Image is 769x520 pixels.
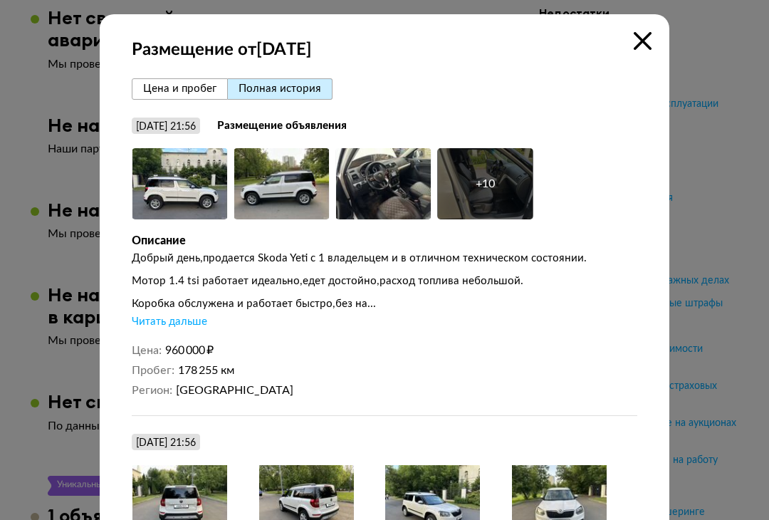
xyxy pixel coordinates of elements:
[176,383,638,397] dd: [GEOGRAPHIC_DATA]
[132,315,207,329] div: Читать дальше
[132,297,637,311] div: Коробка обслужена и работает быстро,без на...
[178,363,638,378] dd: 178 255 км
[234,148,330,219] img: Car Photo
[136,120,196,133] div: [DATE] 21:56
[132,363,174,378] dt: Пробег
[239,83,321,94] span: Полная история
[476,177,495,191] div: + 10
[132,274,637,288] div: Мотор 1.4 tsi работает идеально,едет достойно,расход топлива небольшой.
[132,343,162,358] dt: Цена
[132,78,228,100] button: Цена и пробег
[132,148,228,219] img: Car Photo
[132,383,172,397] dt: Регион
[132,234,637,248] div: Описание
[136,437,196,449] div: [DATE] 21:56
[132,251,637,266] div: Добрый день,продается Skoda Yeti с 1 владельцем и в отличном техническом состоянии.
[165,345,214,356] span: 960 000 ₽
[217,119,347,133] strong: Размещение объявления
[143,83,216,94] span: Цена и пробег
[335,148,431,219] img: Car Photo
[132,39,637,61] strong: Размещение от [DATE]
[228,78,333,100] button: Полная история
